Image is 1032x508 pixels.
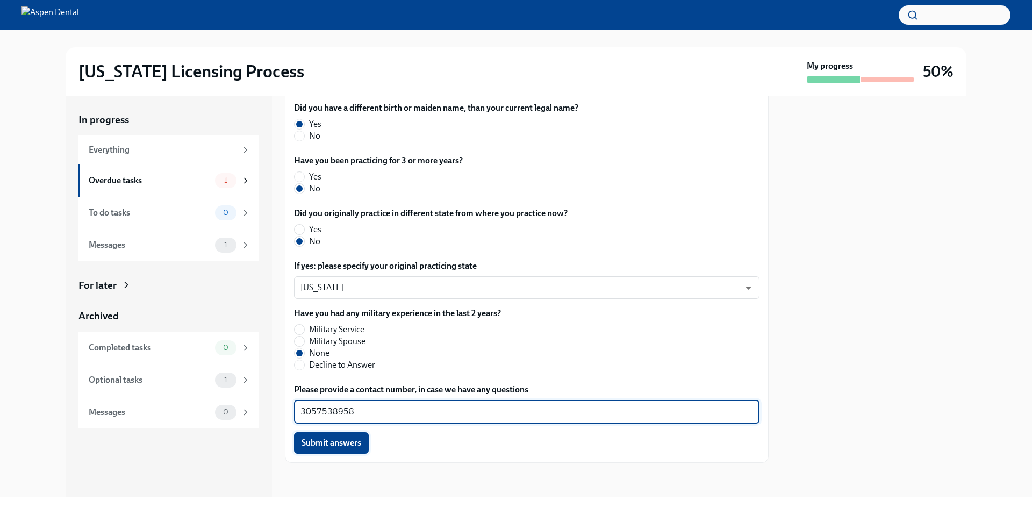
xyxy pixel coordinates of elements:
span: Submit answers [302,438,361,448]
a: For later [78,278,259,292]
a: Messages1 [78,229,259,261]
a: Messages0 [78,396,259,428]
span: 0 [217,209,235,217]
span: Military Spouse [309,335,365,347]
div: Optional tasks [89,374,211,386]
textarea: 3057538958 [300,405,753,418]
h2: [US_STATE] Licensing Process [78,61,304,82]
div: For later [78,278,117,292]
img: Aspen Dental [21,6,79,24]
label: Please provide a contact number, in case we have any questions [294,384,759,396]
span: No [309,183,320,195]
a: Completed tasks0 [78,332,259,364]
div: To do tasks [89,207,211,219]
span: 1 [218,241,234,249]
label: Have you had any military experience in the last 2 years? [294,307,501,319]
div: Everything [89,144,236,156]
span: No [309,235,320,247]
button: Submit answers [294,432,369,454]
a: In progress [78,113,259,127]
span: Yes [309,118,321,130]
div: Overdue tasks [89,175,211,187]
label: If yes: please specify your original practicing state [294,260,759,272]
span: 0 [217,408,235,416]
div: [US_STATE] [294,276,759,299]
span: None [309,347,329,359]
span: Military Service [309,324,364,335]
label: Did you have a different birth or maiden name, than your current legal name? [294,102,578,114]
div: Completed tasks [89,342,211,354]
label: Have you been practicing for 3 or more years? [294,155,463,167]
strong: My progress [807,60,853,72]
div: Messages [89,406,211,418]
a: Everything [78,135,259,164]
a: Overdue tasks1 [78,164,259,197]
span: Yes [309,171,321,183]
label: Did you originally practice in different state from where you practice now? [294,208,568,219]
span: 0 [217,344,235,352]
span: Yes [309,224,321,235]
span: 1 [218,176,234,184]
div: Messages [89,239,211,251]
span: No [309,130,320,142]
a: To do tasks0 [78,197,259,229]
h3: 50% [923,62,954,81]
span: 1 [218,376,234,384]
span: Decline to Answer [309,359,375,371]
a: Archived [78,309,259,323]
a: Optional tasks1 [78,364,259,396]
